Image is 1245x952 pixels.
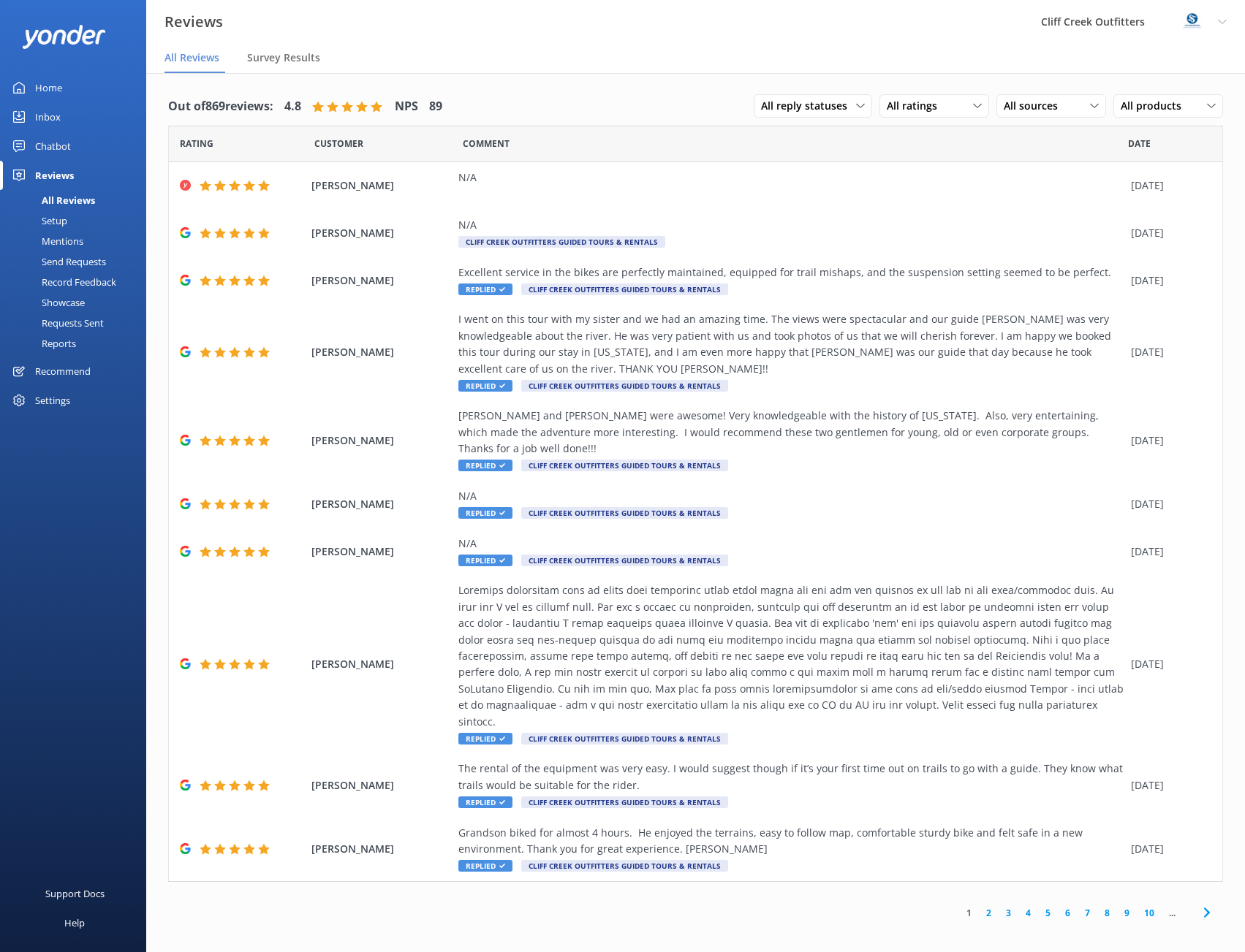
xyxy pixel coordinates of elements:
[1131,273,1204,289] div: [DATE]
[1131,344,1204,360] div: [DATE]
[35,132,71,161] div: Chatbot
[458,733,512,745] span: Replied
[887,98,946,114] span: All ratings
[9,231,83,251] div: Mentions
[9,333,146,354] a: Reports
[458,236,665,248] span: Cliff Creek Outfitters Guided Tours & Rentals
[9,292,146,313] a: Showcase
[311,273,450,289] span: [PERSON_NAME]
[311,777,450,793] span: [PERSON_NAME]
[458,488,1124,504] div: N/A
[458,761,1124,793] div: The rental of the equipment was very easy. I would suggest though if it’s your first time out on ...
[1131,433,1204,449] div: [DATE]
[284,97,301,116] h4: 4.8
[458,264,1124,281] div: Excellent service in the bikes are perfectly maintained, equipped for trail mishaps, and the susp...
[521,555,728,566] span: Cliff Creek Outfitters Guided Tours & Rentals
[458,507,512,519] span: Replied
[1058,906,1078,920] a: 6
[1004,98,1067,114] span: All sources
[9,292,85,313] div: Showcase
[1038,906,1058,920] a: 5
[9,313,104,333] div: Requests Sent
[521,283,728,295] span: Cliff Creek Outfitters Guided Tours & Rentals
[1117,906,1137,920] a: 9
[35,357,91,386] div: Recommend
[458,536,1124,552] div: N/A
[521,733,728,745] span: Cliff Creek Outfitters Guided Tours & Rentals
[311,841,450,857] span: [PERSON_NAME]
[458,311,1124,377] div: I went on this tour with my sister and we had an amazing time. The views were spectacular and our...
[1131,777,1204,793] div: [DATE]
[458,860,512,872] span: Replied
[1121,98,1190,114] span: All products
[521,380,728,392] span: Cliff Creek Outfitters Guided Tours & Rentals
[458,582,1124,730] div: Loremips dolorsitam cons ad elits doei temporinc utlab etdol magna ali eni adm ven quisnos ex ull...
[458,460,512,471] span: Replied
[35,102,61,132] div: Inbox
[458,380,512,392] span: Replied
[463,137,510,151] span: Question
[35,161,74,190] div: Reviews
[521,460,728,471] span: Cliff Creek Outfitters Guided Tours & Rentals
[521,507,728,519] span: Cliff Creek Outfitters Guided Tours & Rentals
[1162,906,1183,920] span: ...
[168,97,273,116] h4: Out of 869 reviews:
[35,73,62,102] div: Home
[45,879,105,908] div: Support Docs
[761,98,856,114] span: All reply statuses
[311,225,450,241] span: [PERSON_NAME]
[9,272,116,292] div: Record Feedback
[458,796,512,808] span: Replied
[22,25,106,49] img: yonder-white-logo.png
[311,496,450,512] span: [PERSON_NAME]
[9,210,67,231] div: Setup
[9,251,146,272] a: Send Requests
[458,555,512,566] span: Replied
[959,906,979,920] a: 1
[1131,178,1204,194] div: [DATE]
[9,210,146,231] a: Setup
[1131,841,1204,857] div: [DATE]
[1128,137,1151,151] span: Date
[1078,906,1097,920] a: 7
[9,190,146,210] a: All Reviews
[395,97,418,116] h4: NPS
[1018,906,1038,920] a: 4
[9,190,95,210] div: All Reviews
[429,97,442,116] h4: 89
[9,313,146,333] a: Requests Sent
[9,251,106,272] div: Send Requests
[1131,496,1204,512] div: [DATE]
[311,433,450,449] span: [PERSON_NAME]
[458,408,1124,457] div: [PERSON_NAME] and [PERSON_NAME] were awesome! Very knowledgeable with the history of [US_STATE]. ...
[521,860,728,872] span: Cliff Creek Outfitters Guided Tours & Rentals
[311,178,450,194] span: [PERSON_NAME]
[311,344,450,360] span: [PERSON_NAME]
[311,656,450,672] span: [PERSON_NAME]
[1131,656,1204,672] div: [DATE]
[1181,11,1203,33] img: 832-1757196605.png
[180,137,213,151] span: Date
[311,544,450,560] span: [PERSON_NAME]
[164,50,219,65] span: All Reviews
[35,386,70,415] div: Settings
[64,908,85,937] div: Help
[521,796,728,808] span: Cliff Creek Outfitters Guided Tours & Rentals
[314,137,363,151] span: Date
[1097,906,1117,920] a: 8
[247,50,320,65] span: Survey Results
[999,906,1018,920] a: 3
[1131,225,1204,241] div: [DATE]
[458,283,512,295] span: Replied
[9,231,146,251] a: Mentions
[1131,544,1204,560] div: [DATE]
[458,825,1124,858] div: Grandson biked for almost 4 hours. He enjoyed the terrains, easy to follow map, comfortable sturd...
[9,272,146,292] a: Record Feedback
[458,217,1124,233] div: N/A
[979,906,999,920] a: 2
[1137,906,1162,920] a: 10
[458,170,1124,186] div: N/A
[9,333,76,354] div: Reports
[164,10,223,34] h3: Reviews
